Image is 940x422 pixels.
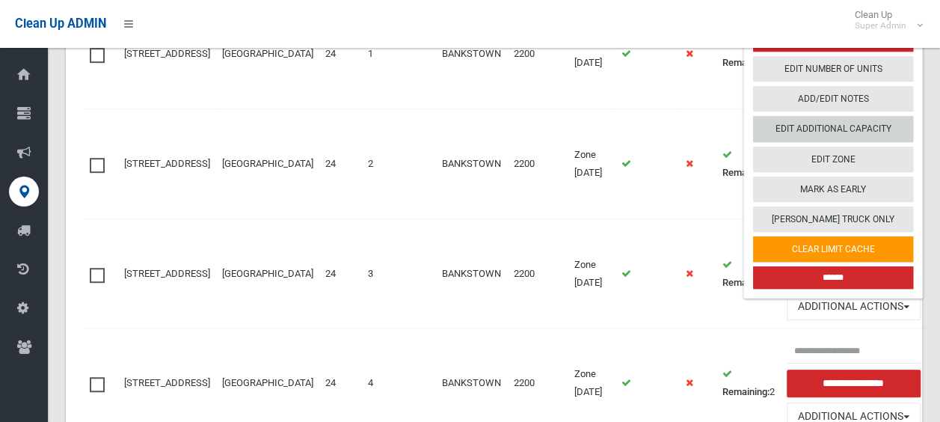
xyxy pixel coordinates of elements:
[722,57,769,68] strong: Remaining:
[216,109,319,219] td: [GEOGRAPHIC_DATA]
[753,86,913,111] a: Add/Edit Notes
[319,109,362,219] td: 24
[436,218,508,328] td: BANKSTOWN
[722,277,769,288] strong: Remaining:
[753,116,913,141] a: Edit Additional Capacity
[753,206,913,231] a: [PERSON_NAME] Truck Only
[362,109,394,219] td: 2
[508,109,568,219] td: 2200
[716,218,781,328] td: 1
[753,146,913,171] a: Edit Zone
[787,293,921,321] button: Additional Actions
[753,236,913,262] a: Clear Limit Cache
[362,218,394,328] td: 3
[722,386,769,397] strong: Remaining:
[216,218,319,328] td: [GEOGRAPHIC_DATA]
[722,167,769,178] strong: Remaining:
[508,218,568,328] td: 2200
[124,48,210,59] a: [STREET_ADDRESS]
[436,109,508,219] td: BANKSTOWN
[319,218,362,328] td: 24
[753,176,913,201] a: Mark As Early
[124,158,210,169] a: [STREET_ADDRESS]
[124,377,210,388] a: [STREET_ADDRESS]
[568,218,615,328] td: Zone [DATE]
[15,16,106,31] span: Clean Up ADMIN
[716,109,781,219] td: 2
[847,9,921,31] span: Clean Up
[124,268,210,279] a: [STREET_ADDRESS]
[568,109,615,219] td: Zone [DATE]
[753,56,913,82] a: Edit Number of Units
[855,20,906,31] small: Super Admin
